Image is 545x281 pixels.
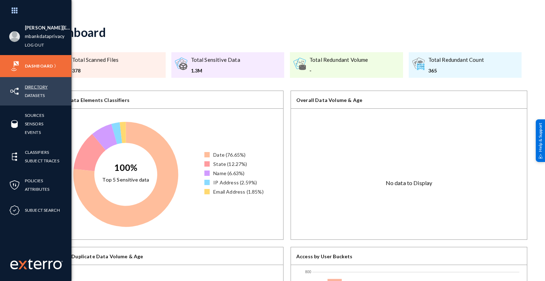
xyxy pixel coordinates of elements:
[18,261,27,269] img: exterro-logo.svg
[9,61,20,71] img: icon-risk-sonar.svg
[291,91,527,109] div: Overall Data Volume & Age
[25,206,60,214] a: Subject Search
[305,270,311,274] text: 800
[213,160,247,168] div: State (12.27%)
[25,62,53,70] a: Dashboard
[9,31,20,42] img: blank-profile-picture.png
[25,128,41,136] a: Events
[10,259,63,269] img: exterro-work-mark.svg
[428,67,484,74] div: 365
[309,56,368,64] div: Total Redundant Volume
[103,177,149,183] text: Top 5 Sensitive data
[25,157,59,165] a: Subject Traces
[538,154,543,158] img: help_support.svg
[25,91,45,99] a: Datasets
[25,120,43,128] a: Sensors
[213,151,246,158] div: Date (76.65%)
[9,119,20,129] img: icon-sources.svg
[25,24,71,32] li: [PERSON_NAME][EMAIL_ADDRESS][PERSON_NAME][DOMAIN_NAME]
[9,151,20,162] img: icon-elements.svg
[25,83,48,91] a: Directory
[114,162,138,173] text: 100%
[291,247,527,265] div: Access by User Buckets
[191,67,240,74] div: 1.3M
[213,179,257,186] div: IP Address (2.59%)
[536,119,545,162] div: Help & Support
[47,247,283,265] div: Overall Duplicate Data Volume & Age
[25,32,65,40] a: mbankdataprivacy
[213,188,263,195] div: Email Address (1.85%)
[25,185,49,193] a: Attributes
[47,25,106,39] div: Dashboard
[428,56,484,64] div: Total Redundant Count
[72,67,119,74] div: 378
[213,169,244,177] div: Name (6.63%)
[47,91,283,109] div: Top 5 Data Elements Classifiers
[309,67,368,74] div: -
[9,180,20,190] img: icon-policies.svg
[25,177,43,185] a: Policies
[9,205,20,216] img: icon-compliance.svg
[25,41,44,49] a: Log out
[291,109,527,257] div: No data to Display
[72,56,119,64] div: Total Scanned Files
[25,148,49,156] a: Classifiers
[4,3,25,18] img: app launcher
[25,111,44,119] a: Sources
[191,56,240,64] div: Total Sensitive Data
[9,86,20,97] img: icon-inventory.svg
